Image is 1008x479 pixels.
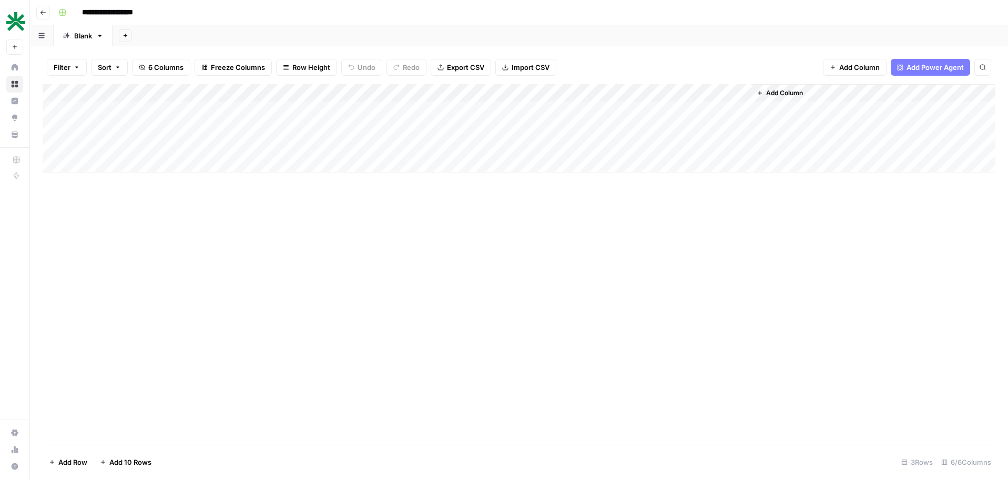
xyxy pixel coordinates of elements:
button: Sort [91,59,128,76]
span: Row Height [292,62,330,73]
button: Add Power Agent [891,59,970,76]
button: Help + Support [6,458,23,475]
button: Add 10 Rows [94,454,158,471]
button: Filter [47,59,87,76]
span: Add Column [766,88,803,98]
button: Redo [386,59,426,76]
span: 6 Columns [148,62,184,73]
div: 6/6 Columns [937,454,995,471]
span: Freeze Columns [211,62,265,73]
button: Import CSV [495,59,556,76]
a: Usage [6,441,23,458]
span: Export CSV [447,62,484,73]
a: Your Data [6,126,23,143]
div: 3 Rows [897,454,937,471]
button: Workspace: vault [6,8,23,35]
span: Filter [54,62,70,73]
button: Freeze Columns [195,59,272,76]
a: Blank [54,25,113,46]
button: Add Column [823,59,887,76]
span: Add Power Agent [907,62,964,73]
span: Add Row [58,457,87,467]
span: Undo [358,62,375,73]
button: 6 Columns [132,59,190,76]
a: Browse [6,76,23,93]
button: Row Height [276,59,337,76]
button: Export CSV [431,59,491,76]
div: Blank [74,30,92,41]
button: Add Column [752,86,807,100]
span: Sort [98,62,111,73]
img: vault Logo [6,12,25,31]
a: Insights [6,93,23,109]
a: Settings [6,424,23,441]
button: Undo [341,59,382,76]
span: Add 10 Rows [109,457,151,467]
span: Redo [403,62,420,73]
span: Import CSV [512,62,549,73]
a: Home [6,59,23,76]
span: Add Column [839,62,880,73]
button: Add Row [43,454,94,471]
a: Opportunities [6,109,23,126]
